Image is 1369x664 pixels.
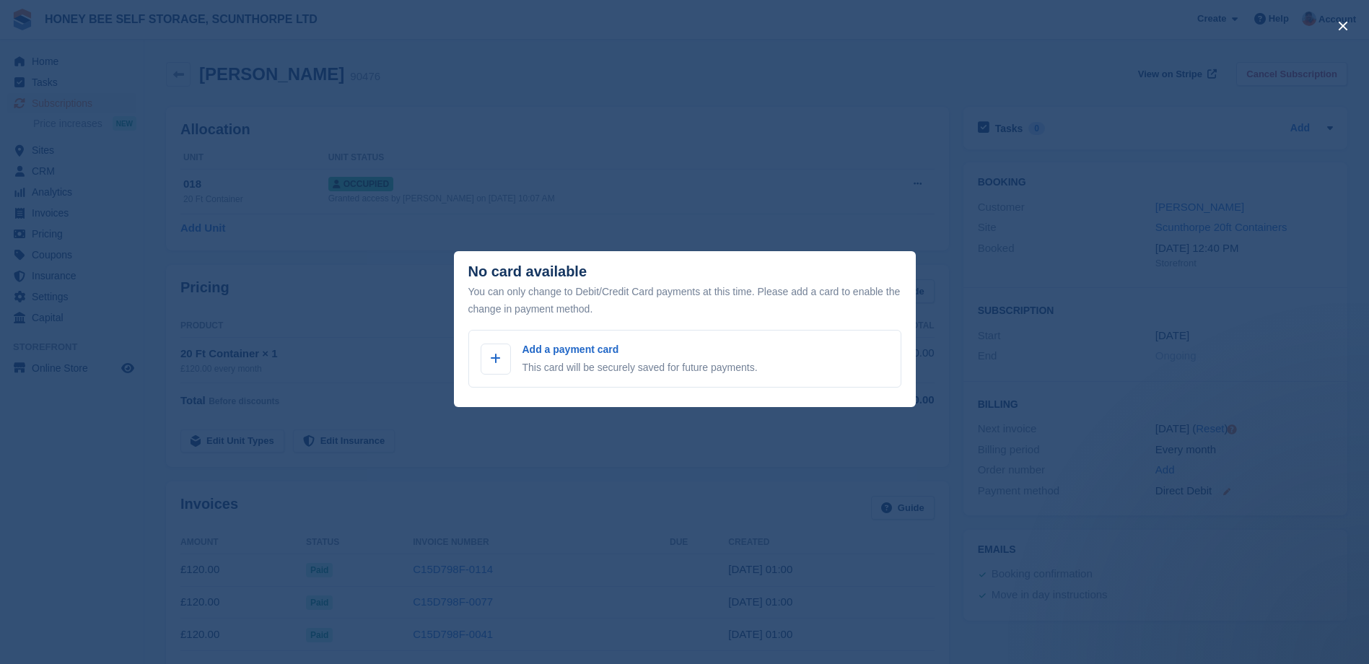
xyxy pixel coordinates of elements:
[468,283,901,318] div: You can only change to Debit/Credit Card payments at this time. Please add a card to enable the c...
[1331,14,1355,38] button: close
[468,263,587,280] div: No card available
[468,330,901,388] a: Add a payment card This card will be securely saved for future payments.
[522,342,758,357] p: Add a payment card
[522,360,758,375] p: This card will be securely saved for future payments.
